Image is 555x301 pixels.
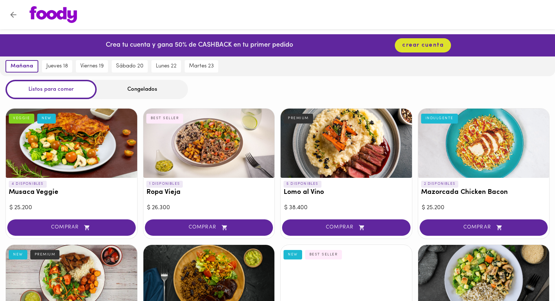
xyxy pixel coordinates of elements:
button: Volver [4,6,22,24]
div: $ 25.200 [422,204,546,212]
button: martes 23 [185,60,218,73]
button: COMPRAR [7,219,136,236]
img: logo.png [30,6,77,23]
span: mañana [11,63,33,70]
p: Crea tu cuenta y gana 50% de CASHBACK en tu primer pedido [106,41,293,50]
h3: Mazorcada Chicken Bacon [421,189,547,196]
span: jueves 18 [46,63,68,70]
button: sábado 20 [112,60,148,73]
span: sábado 20 [116,63,143,70]
span: lunes 22 [156,63,177,70]
div: NEW [284,250,302,259]
p: 1 DISPONIBLES [146,181,183,187]
h3: Musaca Veggie [9,189,134,196]
div: PREMIUM [30,250,60,259]
span: COMPRAR [291,224,401,231]
div: $ 25.200 [9,204,134,212]
button: lunes 22 [151,60,181,73]
div: Mazorcada Chicken Bacon [418,109,550,178]
div: INDULGENTE [421,114,458,123]
button: COMPRAR [282,219,411,236]
h3: Ropa Vieja [146,189,272,196]
span: crear cuenta [402,42,444,49]
p: 5 DISPONIBLES [284,181,321,187]
button: COMPRAR [145,219,273,236]
div: VEGGIE [9,114,34,123]
span: COMPRAR [429,224,539,231]
div: PREMIUM [284,114,313,123]
div: Listos para comer [5,80,97,99]
button: crear cuenta [395,38,451,52]
div: Ropa Vieja [143,109,275,178]
div: Lomo al Vino [281,109,412,178]
div: BEST SELLER [146,114,184,123]
div: $ 38.400 [284,204,408,212]
div: Congelados [97,80,188,99]
span: viernes 19 [80,63,104,70]
div: BEST SELLER [305,250,342,259]
span: COMPRAR [154,224,264,231]
div: Musaca Veggie [6,109,137,178]
div: NEW [37,114,56,123]
div: NEW [9,250,27,259]
span: martes 23 [189,63,214,70]
p: 4 DISPONIBLES [9,181,47,187]
div: $ 26.300 [147,204,271,212]
button: viernes 19 [76,60,108,73]
h3: Lomo al Vino [284,189,409,196]
button: mañana [5,60,38,73]
p: 2 DISPONIBLES [421,181,459,187]
span: COMPRAR [16,224,127,231]
button: jueves 18 [42,60,72,73]
button: COMPRAR [420,219,548,236]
